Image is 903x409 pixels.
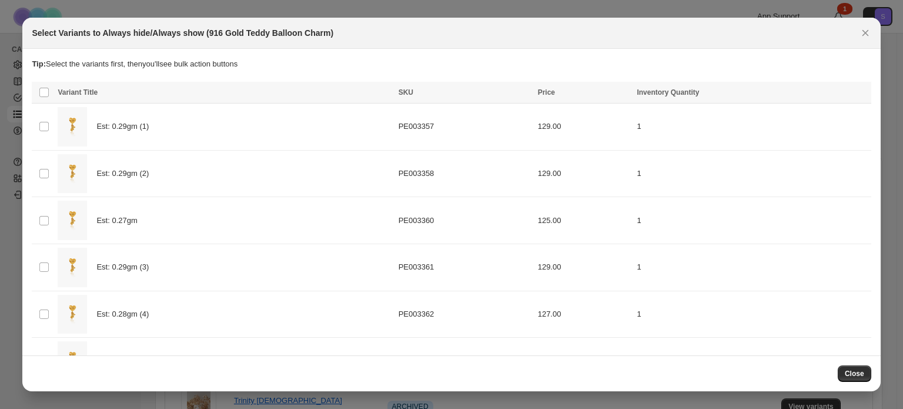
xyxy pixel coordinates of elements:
[633,104,871,151] td: 1
[32,59,46,68] strong: Tip:
[96,308,155,320] span: Est: 0.28gm (4)
[633,291,871,338] td: 1
[838,365,871,382] button: Close
[534,244,634,291] td: 129.00
[395,150,534,197] td: PE003358
[534,291,634,338] td: 127.00
[32,27,333,39] h2: Select Variants to Always hide/Always show (916 Gold Teddy Balloon Charm)
[633,197,871,244] td: 1
[395,338,534,384] td: PE003363
[395,104,534,151] td: PE003357
[96,261,155,273] span: Est: 0.29gm (3)
[845,369,864,378] span: Close
[58,154,87,194] img: 916GoldTedyBaloonPendant_126bd672-3062-42d5-8685-7321d6e0ddcf.jpg
[633,244,871,291] td: 1
[96,215,143,227] span: Est: 0.27gm
[857,25,874,41] button: Close
[96,168,155,179] span: Est: 0.29gm (2)
[534,150,634,197] td: 129.00
[32,58,871,70] p: Select the variants first, then you'll see bulk action buttons
[395,197,534,244] td: PE003360
[534,338,634,384] td: 127.00
[534,104,634,151] td: 129.00
[58,248,87,287] img: 916GoldTedyBaloonPendant_126bd672-3062-42d5-8685-7321d6e0ddcf.jpg
[58,201,87,240] img: 916GoldTedyBaloonPendant_126bd672-3062-42d5-8685-7321d6e0ddcf.jpg
[633,150,871,197] td: 1
[58,107,87,147] img: 916GoldTedyBaloonPendant_126bd672-3062-42d5-8685-7321d6e0ddcf.jpg
[399,88,413,97] span: SKU
[58,88,98,97] span: Variant Title
[58,341,87,381] img: 916GoldTedyBaloonPendant_126bd672-3062-42d5-8685-7321d6e0ddcf.jpg
[538,88,555,97] span: Price
[96,121,155,132] span: Est: 0.29gm (1)
[637,88,699,97] span: Inventory Quantity
[58,295,87,334] img: 916GoldTedyBaloonPendant_126bd672-3062-42d5-8685-7321d6e0ddcf.jpg
[633,338,871,384] td: 1
[534,197,634,244] td: 125.00
[395,291,534,338] td: PE003362
[395,244,534,291] td: PE003361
